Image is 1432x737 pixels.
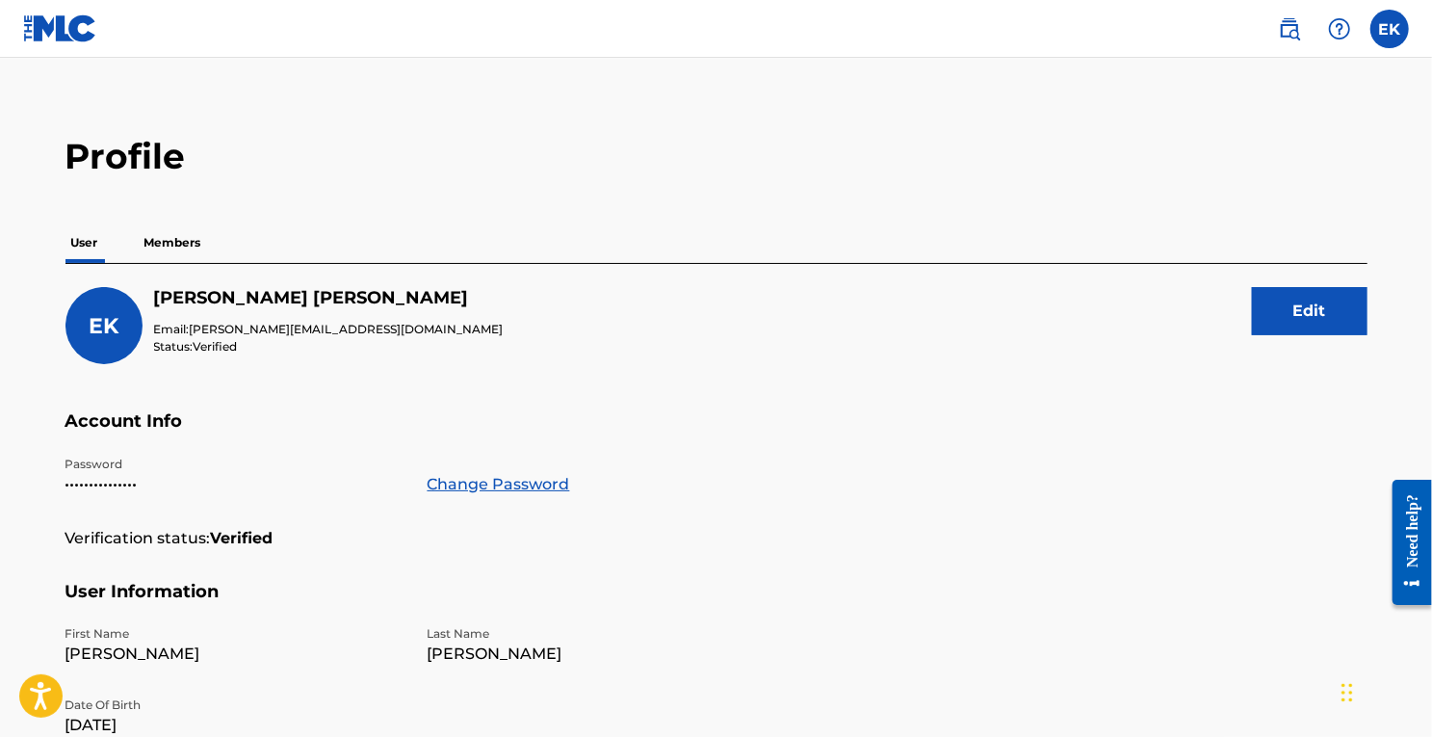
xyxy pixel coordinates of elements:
[65,625,404,643] p: First Name
[65,135,1367,178] h2: Profile
[65,456,404,473] p: Password
[194,339,238,354] span: Verified
[428,473,570,496] a: Change Password
[1278,17,1301,40] img: search
[1378,465,1432,620] iframe: Resource Center
[65,714,404,737] p: [DATE]
[65,643,404,666] p: [PERSON_NAME]
[1328,17,1351,40] img: help
[1336,645,1432,737] iframe: Chat Widget
[1341,664,1353,722] div: Drag
[65,410,1367,456] h5: Account Info
[89,313,118,339] span: EK
[23,14,97,42] img: MLC Logo
[139,223,207,263] p: Members
[154,321,504,338] p: Email:
[1252,287,1367,335] button: Edit
[1320,10,1359,48] div: Help
[428,643,767,666] p: [PERSON_NAME]
[1270,10,1309,48] a: Public Search
[65,697,404,714] p: Date Of Birth
[154,338,504,355] p: Status:
[154,287,504,309] h5: Eduardo Kohlhofer
[65,581,1367,626] h5: User Information
[1370,10,1409,48] div: User Menu
[211,527,273,550] strong: Verified
[190,322,504,336] span: [PERSON_NAME][EMAIL_ADDRESS][DOMAIN_NAME]
[428,625,767,643] p: Last Name
[65,223,104,263] p: User
[65,473,404,496] p: •••••••••••••••
[65,527,211,550] p: Verification status:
